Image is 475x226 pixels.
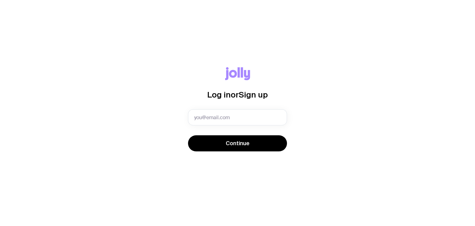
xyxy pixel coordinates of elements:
span: or [231,90,239,99]
input: you@email.com [188,109,287,125]
button: Continue [188,135,287,151]
span: Continue [226,140,250,147]
span: Log in [207,90,231,99]
span: Sign up [239,90,268,99]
